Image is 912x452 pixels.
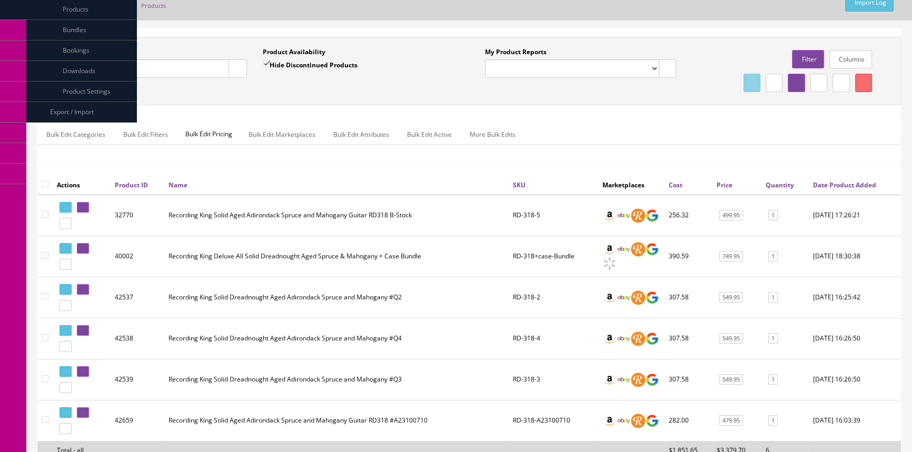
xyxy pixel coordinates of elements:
img: amazon [602,332,617,346]
th: Actions [53,175,111,194]
img: ebay [617,290,631,305]
input: Hide Discontinued Products [263,61,270,67]
td: 42537 [111,277,164,318]
a: 1 [768,333,778,344]
input: Search [56,59,229,78]
img: reverb [631,208,645,223]
td: RD-318-A23100710 [509,400,598,441]
span: Bookings [63,46,90,55]
img: reverb [631,373,645,387]
td: 390.59 [665,236,712,277]
label: My Product Reports [485,47,547,57]
img: google_shopping [645,242,659,256]
a: Bulk Edit Categories [38,124,114,145]
img: amazon [602,373,617,387]
td: RD-318-2 [509,277,598,318]
td: 282.00 [665,400,712,441]
a: Filter [792,50,824,68]
img: reverb [631,242,645,256]
a: Date Product Added [813,180,876,189]
a: 549.95 [719,374,743,385]
td: Recording King Solid Dreadnought Aged Adirondack Spruce and Mahogany #Q4 [164,318,509,359]
label: Product Availability [263,47,325,57]
a: 499.95 [719,210,743,221]
td: Recording King Solid Dreadnought Aged Adirondack Spruce and Mahogany #Q3 [164,359,509,400]
img: ebay [617,208,631,223]
a: 1 [768,292,778,303]
a: Products [141,2,166,9]
span: Products [63,5,88,14]
td: 42538 [111,318,164,359]
a: SKU [513,180,526,189]
img: google_shopping [645,208,659,223]
a: Bundles [26,20,137,41]
a: 549.95 [719,292,743,303]
td: Recording King Solid Dreadnought Aged Adirondack Spruce and Mahogany #Q2 [164,277,509,318]
a: Bookings [26,41,137,61]
a: 1 [768,415,778,426]
img: ebay [617,332,631,346]
td: 2025-06-23 16:03:39 [809,400,901,441]
td: RD-318+case-Bundle [509,236,598,277]
a: Export / Import [26,102,137,123]
img: ebay [617,414,631,428]
img: ebay [617,242,631,256]
a: Quantity [766,180,794,189]
a: Bulk Edit Filters [115,124,176,145]
th: Marketplaces [598,175,665,194]
td: 2023-01-23 17:26:21 [809,195,901,236]
td: 2025-06-12 16:26:50 [809,359,901,400]
td: 42659 [111,400,164,441]
td: Recording King Deluxe All Solid Dreadnought Aged Spruce & Mahogany + Case Bundle [164,236,509,277]
img: reverb [631,290,645,305]
a: Product ID [115,180,148,189]
span: Downloads [63,66,95,75]
img: amazon [602,414,617,428]
a: Price [717,180,732,189]
td: 2025-06-12 16:25:42 [809,277,901,318]
img: amazon [602,208,617,223]
td: 307.58 [665,318,712,359]
a: 1 [768,210,778,221]
td: 256.32 [665,195,712,236]
a: 479.95 [719,415,743,426]
td: 307.58 [665,277,712,318]
img: walmart [602,256,617,270]
span: Product Settings [63,87,111,96]
img: amazon [602,290,617,305]
td: RD-318-5 [509,195,598,236]
td: 307.58 [665,359,712,400]
td: 2024-09-16 18:30:38 [809,236,901,277]
a: 1 [768,374,778,385]
a: Columns [829,50,872,68]
img: google_shopping [645,414,659,428]
span: Bulk Edit Pricing [177,124,240,144]
a: Bulk Edit Attributes [325,124,398,145]
td: 32770 [111,195,164,236]
a: Downloads [26,61,137,82]
td: 40002 [111,236,164,277]
td: 2025-06-12 16:26:50 [809,318,901,359]
img: google_shopping [645,373,659,387]
td: Recording King Solid Aged Adirondack Spruce and Mahogany Guitar RD318 B-Stock [164,195,509,236]
a: Bulk Edit Active [399,124,460,145]
img: amazon [602,242,617,256]
img: google_shopping [645,290,659,305]
img: reverb [631,332,645,346]
label: Hide Discontinued Products [263,59,358,70]
img: google_shopping [645,332,659,346]
a: More Bulk Edits [461,124,524,145]
td: RD-318-3 [509,359,598,400]
a: 749.95 [719,251,743,262]
td: 42539 [111,359,164,400]
img: ebay [617,373,631,387]
img: reverb [631,414,645,428]
a: Bulk Edit Marketplaces [240,124,324,145]
a: Name [168,180,187,189]
td: RD-318-4 [509,318,598,359]
td: Recording King Solid Aged Adirondack Spruce and Mahogany Guitar RD318 #A23100710 [164,400,509,441]
a: 549.95 [719,333,743,344]
a: Cost [669,180,682,189]
a: 1 [768,251,778,262]
span: Bundles [63,25,86,34]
